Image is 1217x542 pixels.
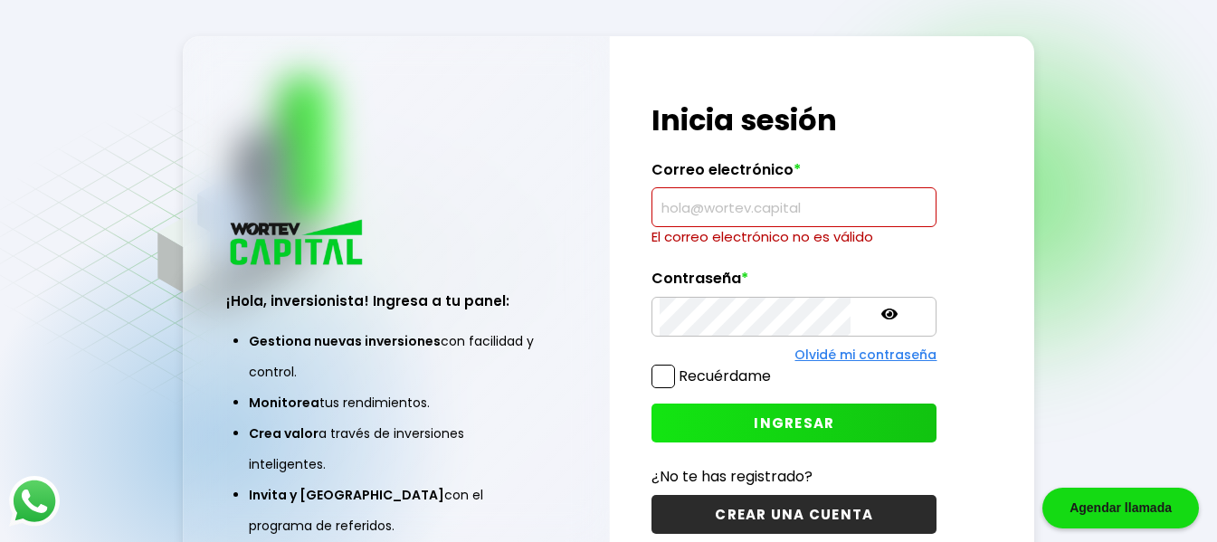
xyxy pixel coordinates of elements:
a: Olvidé mi contraseña [794,346,937,364]
div: Agendar llamada [1042,488,1199,528]
label: Correo electrónico [651,161,937,188]
span: INGRESAR [754,414,834,433]
span: Monitorea [249,394,319,412]
input: hola@wortev.capital [660,188,928,226]
img: logos_whatsapp-icon.242b2217.svg [9,476,60,527]
h3: ¡Hola, inversionista! Ingresa a tu panel: [226,290,566,311]
span: Invita y [GEOGRAPHIC_DATA] [249,486,444,504]
label: Recuérdame [679,366,771,386]
p: ¿No te has registrado? [651,465,937,488]
label: Contraseña [651,270,937,297]
button: INGRESAR [651,404,937,442]
button: CREAR UNA CUENTA [651,495,937,534]
li: tus rendimientos. [249,387,544,418]
li: a través de inversiones inteligentes. [249,418,544,480]
a: ¿No te has registrado?CREAR UNA CUENTA [651,465,937,534]
p: El correo electrónico no es válido [651,227,937,247]
img: logo_wortev_capital [226,217,369,271]
li: con facilidad y control. [249,326,544,387]
span: Gestiona nuevas inversiones [249,332,441,350]
li: con el programa de referidos. [249,480,544,541]
h1: Inicia sesión [651,99,937,142]
span: Crea valor [249,424,319,442]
